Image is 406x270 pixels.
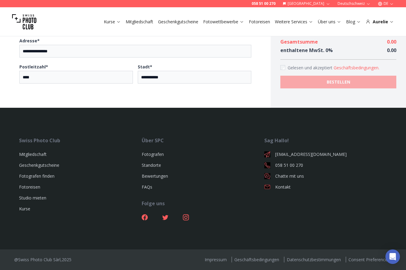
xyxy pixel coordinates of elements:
[19,206,30,212] a: Kurse
[334,65,379,71] button: Accept termsGelesen und akzeptiert
[249,19,270,25] a: Fotoreisen
[366,19,394,25] div: Aurelie
[19,64,48,70] b: Postleitzahl *
[12,10,36,34] img: Swiss photo club
[19,137,142,144] div: Swiss Photo Club
[264,162,387,168] a: 058 51 00 270
[280,76,396,88] button: BESTELLEN
[264,137,387,144] div: Sag Hallo!
[19,195,46,201] a: Studio mieten
[158,19,198,25] a: Geschenkgutscheine
[142,200,264,207] div: Folge uns
[19,45,251,58] input: Adresse*
[346,19,361,25] a: Blog
[14,257,71,263] div: @Swiss Photo Club Sàrl, 2025
[288,65,334,71] span: Gelesen und akzeptiert
[284,257,343,262] a: Datenschutzbestimmungen
[202,257,229,262] a: Impressum
[252,1,276,6] a: 058 51 00 270
[104,19,121,25] a: Kurse
[203,19,244,25] a: Fotowettbewerbe
[126,19,153,25] a: Mitgliedschaft
[142,137,264,144] div: Über SPC
[123,18,156,26] button: Mitgliedschaft
[264,173,387,179] a: Chatte mit uns
[280,65,285,70] input: Accept terms
[19,38,40,44] b: Adresse *
[327,79,350,85] b: BESTELLEN
[156,18,201,26] button: Geschenkgutscheine
[19,151,47,157] a: Mitgliedschaft
[19,173,54,179] a: Fotografen finden
[138,71,251,84] input: Stadt*
[19,162,59,168] a: Geschenkgutscheine
[19,71,133,84] input: Postleitzahl*
[315,18,344,26] button: Über uns
[387,38,396,45] span: 0.00
[142,173,168,179] a: Bewertungen
[232,257,282,262] a: Geschäftsbedingungen
[138,64,152,70] b: Stadt *
[344,18,363,26] button: Blog
[318,19,341,25] a: Über uns
[272,18,315,26] button: Weitere Services
[346,257,392,262] a: Consent Preferences
[385,249,400,264] div: Open Intercom Messenger
[275,19,313,25] a: Weitere Services
[142,162,161,168] a: Standorte
[142,184,152,190] a: FAQs
[201,18,246,26] button: Fotowettbewerbe
[280,38,318,46] div: Gesamtsumme
[264,184,387,190] a: Kontakt
[101,18,123,26] button: Kurse
[246,18,272,26] button: Fotoreisen
[280,46,333,54] div: enthaltene MwSt. 0 %
[264,151,387,157] a: [EMAIL_ADDRESS][DOMAIN_NAME]
[142,151,164,157] a: Fotografen
[387,47,396,54] span: 0.00
[19,184,40,190] a: Fotoreisen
